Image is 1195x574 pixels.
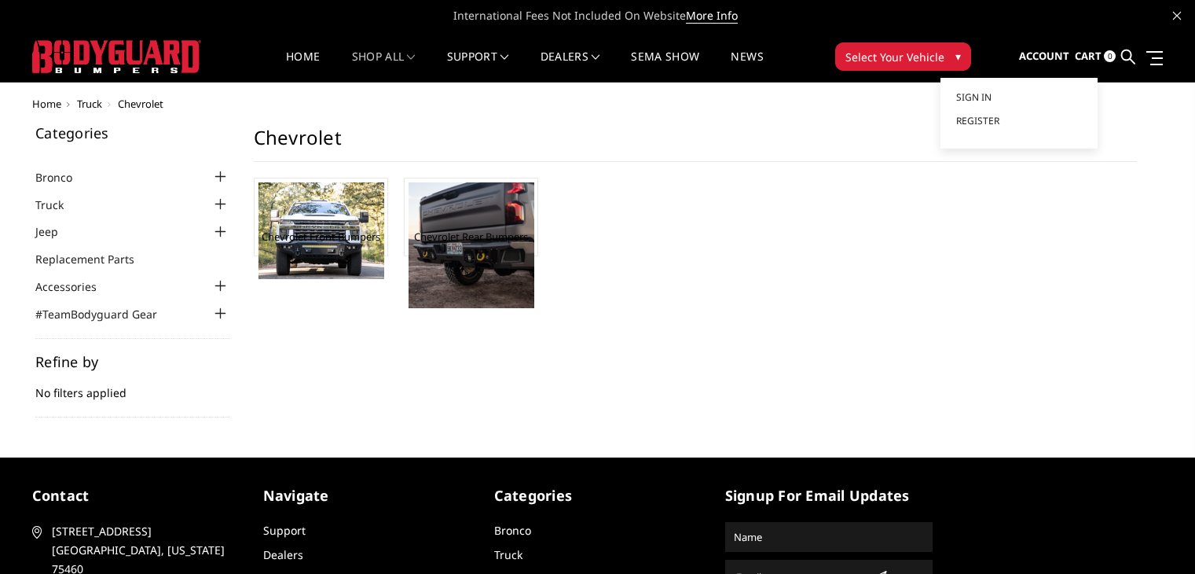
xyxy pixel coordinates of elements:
[263,547,303,562] a: Dealers
[1019,35,1069,78] a: Account
[728,524,930,550] input: Name
[32,40,201,73] img: BODYGUARD BUMPERS
[494,523,531,538] a: Bronco
[1075,35,1116,78] a: Cart 0
[686,8,738,24] a: More Info
[262,230,380,244] a: Chevrolet Front Bumpers
[254,126,1137,162] h1: Chevrolet
[35,306,177,322] a: #TeamBodyguard Gear
[956,114,999,127] span: Register
[541,51,600,82] a: Dealers
[35,278,116,295] a: Accessories
[494,485,702,506] h5: Categories
[35,126,230,140] h5: Categories
[956,90,992,104] span: Sign in
[352,51,416,82] a: shop all
[35,355,230,369] h5: Refine by
[286,51,320,82] a: Home
[956,86,1082,109] a: Sign in
[414,230,528,244] a: Chevrolet Rear Bumpers
[494,547,522,562] a: Truck
[77,97,102,111] a: Truck
[835,42,971,71] button: Select Your Vehicle
[731,51,763,82] a: News
[1019,49,1069,63] span: Account
[263,485,471,506] h5: Navigate
[32,97,61,111] a: Home
[35,251,154,267] a: Replacement Parts
[35,223,78,240] a: Jeep
[955,48,961,64] span: ▾
[32,485,240,506] h5: contact
[447,51,509,82] a: Support
[35,355,230,418] div: No filters applied
[35,169,92,186] a: Bronco
[1075,49,1102,63] span: Cart
[845,49,944,65] span: Select Your Vehicle
[35,197,83,213] a: Truck
[631,51,699,82] a: SEMA Show
[263,523,306,538] a: Support
[118,97,163,111] span: Chevrolet
[1104,50,1116,62] span: 0
[725,485,933,506] h5: signup for email updates
[956,109,1082,133] a: Register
